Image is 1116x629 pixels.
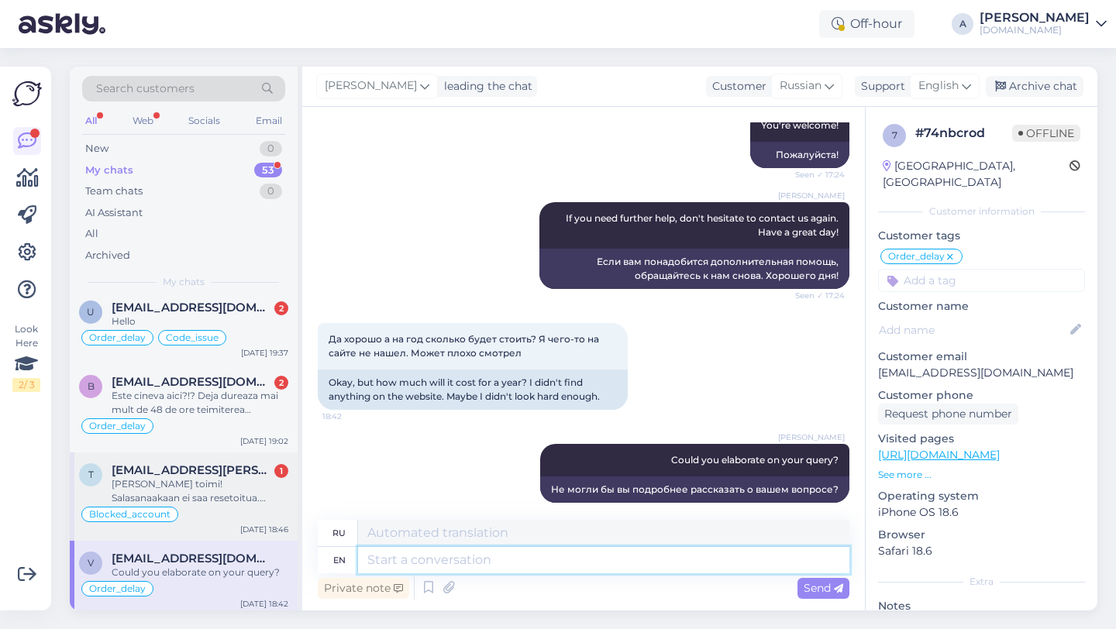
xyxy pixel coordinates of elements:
span: u [87,306,95,318]
span: [PERSON_NAME] [778,431,845,443]
span: Order_delay [888,252,945,261]
span: 18:42 [322,411,381,422]
p: Customer email [878,349,1085,365]
div: Okay, but how much will it cost for a year? I didn't find anything on the website. Maybe I didn't... [318,369,628,410]
div: Este cineva aici?!? Deja dureaza mai mult de 48 de ore teimiterea cardului…CE SE INTAMPLA?!? [112,389,288,417]
span: [PERSON_NAME] [778,190,845,201]
span: v [88,557,94,569]
a: [PERSON_NAME][DOMAIN_NAME] [980,12,1107,36]
div: AI Assistant [85,205,143,221]
div: Off-hour [819,10,914,38]
span: [PERSON_NAME] [325,77,417,95]
p: Customer name [878,298,1085,314]
div: New [85,141,108,156]
span: uleesment@gmail.com [112,301,273,314]
span: 7 [892,129,897,141]
div: 0 [260,141,282,156]
span: English [918,77,959,95]
p: Notes [878,598,1085,614]
p: Customer tags [878,228,1085,244]
div: 0 [260,184,282,199]
span: If you need further help, don't hesitate to contact us again. Have a great day! [566,212,841,238]
span: Send [804,581,843,595]
span: Order_delay [89,333,146,342]
a: [URL][DOMAIN_NAME] [878,448,1000,462]
div: [DATE] 19:37 [241,347,288,359]
p: Operating system [878,488,1085,504]
div: Пожалуйста! [750,142,849,168]
div: 1 [274,464,288,478]
div: My chats [85,163,133,178]
p: Customer phone [878,387,1085,404]
span: Да хорошо а на год сколько будет стоить? Я чего-то на сайте не нашел. Может плохо смотрел [329,333,601,359]
div: [DATE] 18:42 [240,598,288,610]
div: Email [253,111,285,131]
div: Extra [878,575,1085,589]
span: Code_issue [166,333,219,342]
div: All [85,226,98,242]
div: Socials [185,111,223,131]
span: Russian [780,77,821,95]
div: Customer information [878,205,1085,218]
div: All [82,111,100,131]
div: Support [855,78,905,95]
input: Add a tag [878,269,1085,292]
div: ru [332,520,346,546]
div: [GEOGRAPHIC_DATA], [GEOGRAPHIC_DATA] [883,158,1069,191]
span: b [88,380,95,392]
p: [EMAIL_ADDRESS][DOMAIN_NAME] [878,365,1085,381]
div: Team chats [85,184,143,199]
div: [DATE] 18:46 [240,524,288,535]
p: See more ... [878,468,1085,482]
div: # 74nbcrod [915,124,1012,143]
p: iPhone OS 18.6 [878,504,1085,521]
div: Archive chat [986,76,1083,97]
div: 53 [254,163,282,178]
span: Seen ✓ 17:24 [787,290,845,301]
span: Blocked_account [89,510,170,519]
span: black_eyes_vision@yahoo.com [112,375,273,389]
span: You're welcome! [761,119,839,131]
span: teuvo.keranen@gmail.com [112,463,273,477]
div: A [952,13,973,35]
div: [PERSON_NAME] toimi! Salasanaakaan ei saa resetoitua. Viikko jo leikitty. Eiköhän tehdä niin [PER... [112,477,288,505]
div: Web [129,111,157,131]
div: Look Here [12,322,40,392]
div: 2 [274,376,288,390]
div: [PERSON_NAME] [980,12,1090,24]
div: en [333,547,346,573]
div: Request phone number [878,404,1018,424]
span: Offline [1012,125,1080,142]
div: Не могли бы вы подробнее рассказать о вашем вопросе? [540,476,849,503]
span: Seen ✓ 17:24 [787,169,845,180]
span: My chats [163,275,205,289]
span: Order_delay [89,584,146,593]
div: Если вам понадобится дополнительная помощь, обращайтесь к нам снова. Хорошего дня! [539,249,849,289]
input: Add name [879,321,1067,339]
p: Browser [878,527,1085,543]
span: Could you elaborate on your query? [671,454,839,466]
p: Safari 18.6 [878,543,1085,559]
span: volvo999mai@icloud.com [112,552,273,565]
div: Hello [112,314,288,328]
span: 20:07 [787,504,845,515]
p: Visited pages [878,431,1085,447]
div: Archived [85,248,130,263]
div: Private note [318,578,409,599]
span: Order_delay [89,421,146,431]
span: Search customers [96,81,195,97]
div: [DATE] 19:02 [240,435,288,447]
div: [DOMAIN_NAME] [980,24,1090,36]
img: Askly Logo [12,79,42,108]
div: leading the chat [438,78,532,95]
span: t [88,469,94,480]
div: 2 / 3 [12,378,40,392]
div: Customer [706,78,766,95]
div: Could you elaborate on your query? [112,565,288,579]
div: 2 [274,301,288,315]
